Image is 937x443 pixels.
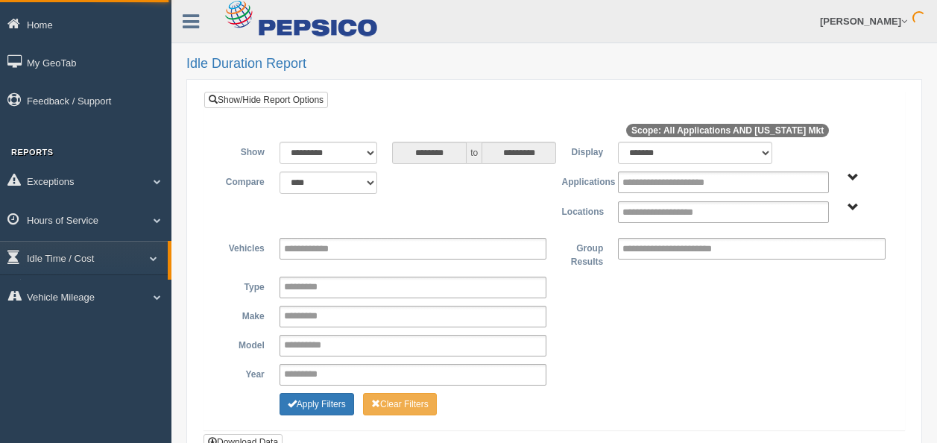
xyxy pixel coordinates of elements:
label: Year [215,364,272,382]
span: Scope: All Applications AND [US_STATE] Mkt [626,124,829,137]
button: Change Filter Options [363,393,437,415]
span: to [467,142,482,164]
label: Type [215,277,272,295]
a: Idle Cost [27,279,168,306]
label: Display [554,142,611,160]
label: Show [215,142,272,160]
label: Group Results [554,238,611,268]
label: Compare [215,172,272,189]
a: Show/Hide Report Options [204,92,328,108]
label: Locations [555,201,611,219]
h2: Idle Duration Report [186,57,922,72]
label: Applications [554,172,611,189]
label: Model [215,335,272,353]
label: Make [215,306,272,324]
label: Vehicles [215,238,272,256]
button: Change Filter Options [280,393,354,415]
